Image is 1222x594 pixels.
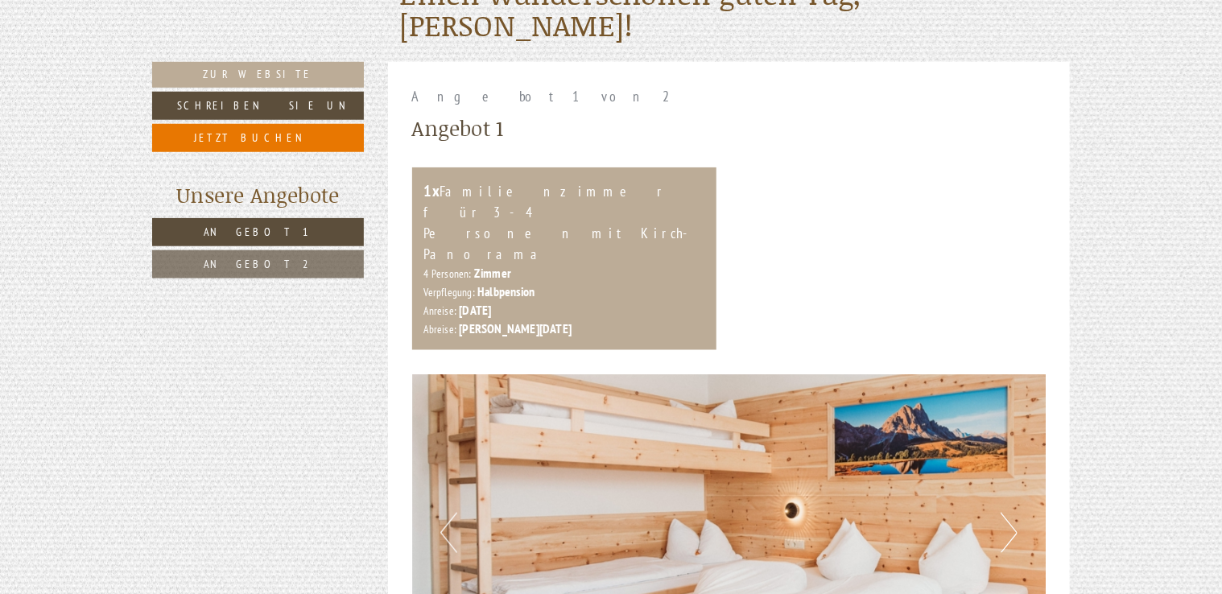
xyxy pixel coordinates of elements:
[424,322,457,336] small: Abreise:
[204,225,312,239] span: Angebot 1
[412,113,504,143] div: Angebot 1
[424,266,472,281] small: 4 Personen:
[412,87,679,105] span: Angebot 1 von 2
[424,285,475,299] small: Verpflegung:
[474,265,511,281] b: Zimmer
[440,513,457,553] button: Previous
[424,179,705,265] div: Familienzimmer für 3-4 Personen mit Kirch-Panorama
[1001,513,1018,553] button: Next
[152,62,364,88] a: Zur Website
[204,257,312,271] span: Angebot 2
[152,92,364,120] a: Schreiben Sie uns
[424,180,440,201] b: 1x
[459,320,572,336] b: [PERSON_NAME][DATE]
[152,124,364,152] a: Jetzt buchen
[477,283,535,299] b: Halbpension
[424,303,457,318] small: Anreise:
[459,302,491,318] b: [DATE]
[152,180,364,210] div: Unsere Angebote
